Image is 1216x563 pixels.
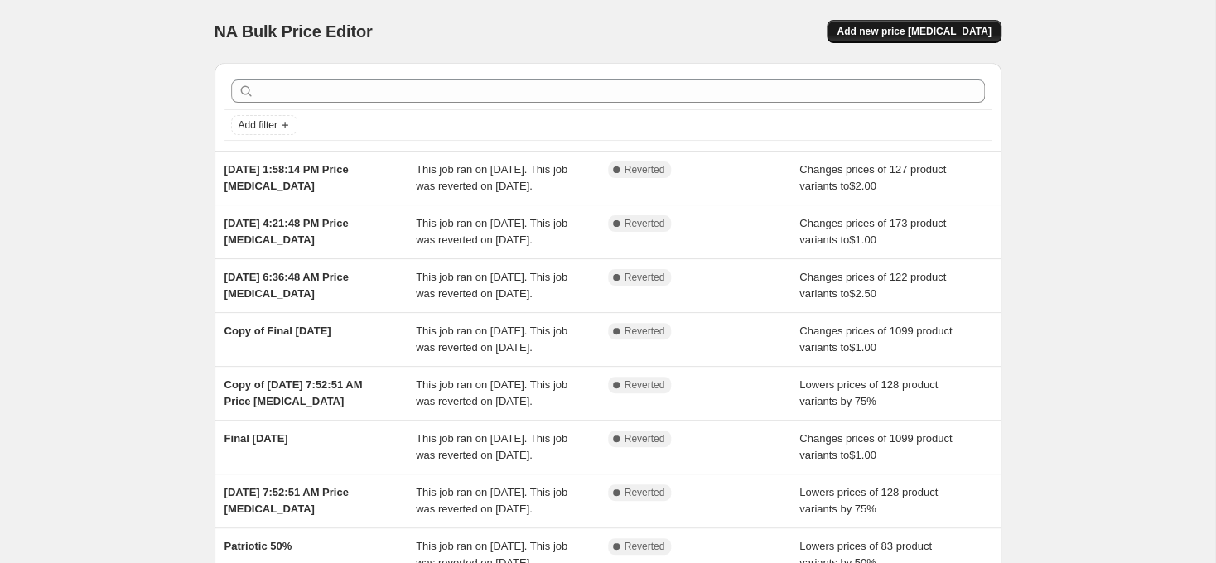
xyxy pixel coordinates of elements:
[625,540,665,553] span: Reverted
[416,271,567,300] span: This job ran on [DATE]. This job was reverted on [DATE].
[416,325,567,354] span: This job ran on [DATE]. This job was reverted on [DATE].
[799,378,938,407] span: Lowers prices of 128 product variants by 75%
[224,540,292,552] span: Patriotic 50%
[625,432,665,445] span: Reverted
[799,271,946,300] span: Changes prices of 122 product variants to
[224,486,349,515] span: [DATE] 7:52:51 AM Price [MEDICAL_DATA]
[625,486,665,499] span: Reverted
[625,217,665,230] span: Reverted
[837,25,991,38] span: Add new price [MEDICAL_DATA]
[416,486,567,515] span: This job ran on [DATE]. This job was reverted on [DATE].
[799,486,938,515] span: Lowers prices of 128 product variants by 75%
[224,378,363,407] span: Copy of [DATE] 7:52:51 AM Price [MEDICAL_DATA]
[799,325,952,354] span: Changes prices of 1099 product variants to
[224,325,331,337] span: Copy of Final [DATE]
[239,118,277,132] span: Add filter
[799,432,952,461] span: Changes prices of 1099 product variants to
[799,217,946,246] span: Changes prices of 173 product variants to
[799,163,946,192] span: Changes prices of 127 product variants to
[827,20,1001,43] button: Add new price [MEDICAL_DATA]
[215,22,373,41] span: NA Bulk Price Editor
[224,163,349,192] span: [DATE] 1:58:14 PM Price [MEDICAL_DATA]
[625,163,665,176] span: Reverted
[849,287,876,300] span: $2.50
[416,217,567,246] span: This job ran on [DATE]. This job was reverted on [DATE].
[224,271,349,300] span: [DATE] 6:36:48 AM Price [MEDICAL_DATA]
[849,341,876,354] span: $1.00
[625,271,665,284] span: Reverted
[849,233,876,246] span: $1.00
[849,449,876,461] span: $1.00
[231,115,297,135] button: Add filter
[625,325,665,338] span: Reverted
[416,378,567,407] span: This job ran on [DATE]. This job was reverted on [DATE].
[849,180,876,192] span: $2.00
[625,378,665,392] span: Reverted
[416,163,567,192] span: This job ran on [DATE]. This job was reverted on [DATE].
[416,432,567,461] span: This job ran on [DATE]. This job was reverted on [DATE].
[224,432,288,445] span: Final [DATE]
[224,217,349,246] span: [DATE] 4:21:48 PM Price [MEDICAL_DATA]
